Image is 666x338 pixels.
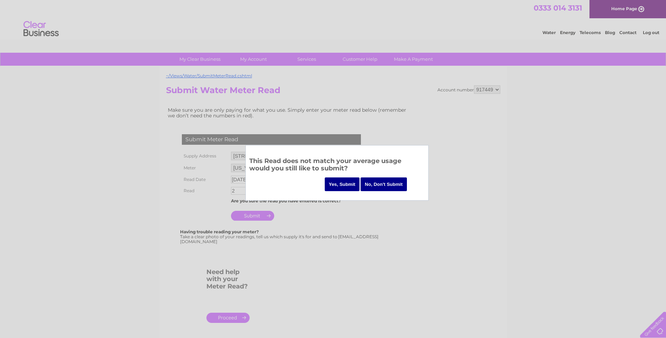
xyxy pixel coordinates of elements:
[560,30,575,35] a: Energy
[580,30,601,35] a: Telecoms
[325,177,360,191] input: Yes, Submit
[605,30,615,35] a: Blog
[361,177,407,191] input: No, Don't Submit
[534,4,582,12] a: 0333 014 3131
[167,4,499,34] div: Clear Business is a trading name of Verastar Limited (registered in [GEOGRAPHIC_DATA] No. 3667643...
[23,18,59,40] img: logo.png
[643,30,659,35] a: Log out
[542,30,556,35] a: Water
[619,30,637,35] a: Contact
[249,156,425,175] h3: This Read does not match your average usage would you still like to submit?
